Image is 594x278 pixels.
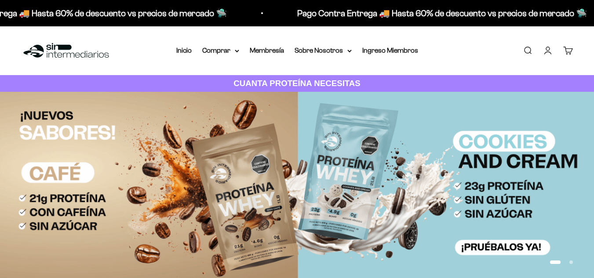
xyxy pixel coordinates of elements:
strong: CUANTA PROTEÍNA NECESITAS [233,79,361,88]
summary: Sobre Nosotros [295,45,352,56]
a: Inicio [176,47,192,54]
summary: Comprar [202,45,239,56]
a: Ingreso Miembros [362,47,418,54]
p: Pago Contra Entrega 🚚 Hasta 60% de descuento vs precios de mercado 🛸 [297,6,587,20]
a: Membresía [250,47,284,54]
